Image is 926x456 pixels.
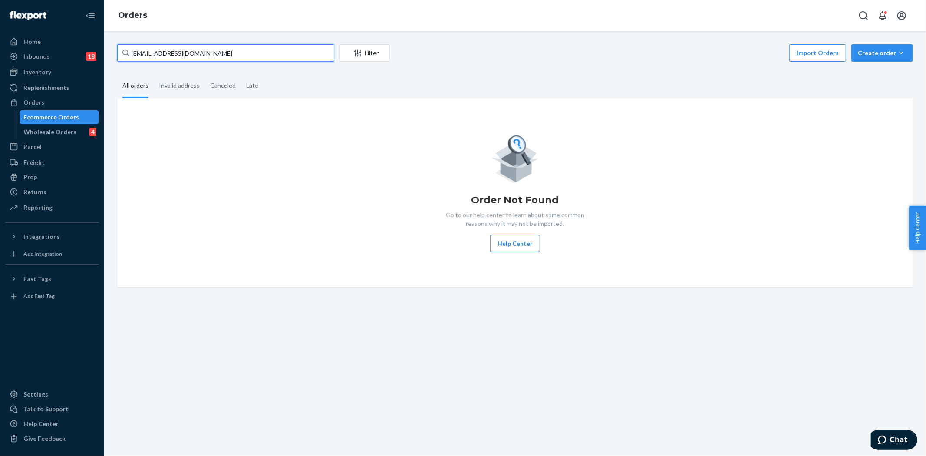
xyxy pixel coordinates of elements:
[159,74,200,97] div: Invalid address
[789,44,846,62] button: Import Orders
[23,292,55,300] div: Add Fast Tag
[491,133,539,183] img: Empty list
[5,155,99,169] a: Freight
[23,232,60,241] div: Integrations
[490,235,540,252] button: Help Center
[871,430,917,452] iframe: Opens a widget where you can chat to one of our agents
[82,7,99,24] button: Close Navigation
[23,37,41,46] div: Home
[5,65,99,79] a: Inventory
[471,193,559,207] h1: Order Not Found
[23,142,42,151] div: Parcel
[24,113,79,122] div: Ecommerce Orders
[893,7,910,24] button: Open account menu
[23,158,45,167] div: Freight
[855,7,872,24] button: Open Search Box
[23,83,69,92] div: Replenishments
[23,250,62,258] div: Add Integration
[23,405,69,413] div: Talk to Support
[5,35,99,49] a: Home
[5,272,99,286] button: Fast Tags
[23,434,66,443] div: Give Feedback
[5,96,99,109] a: Orders
[23,420,59,428] div: Help Center
[246,74,258,97] div: Late
[23,390,48,399] div: Settings
[5,81,99,95] a: Replenishments
[117,44,334,62] input: Search orders
[340,49,389,57] div: Filter
[909,206,926,250] button: Help Center
[5,289,99,303] a: Add Fast Tag
[5,417,99,431] a: Help Center
[20,110,99,124] a: Ecommerce Orders
[89,128,96,136] div: 4
[23,274,51,283] div: Fast Tags
[23,52,50,61] div: Inbounds
[5,387,99,401] a: Settings
[5,170,99,184] a: Prep
[24,128,77,136] div: Wholesale Orders
[23,203,53,212] div: Reporting
[5,50,99,63] a: Inbounds18
[5,230,99,244] button: Integrations
[874,7,891,24] button: Open notifications
[23,188,46,196] div: Returns
[439,211,591,228] p: Go to our help center to learn about some common reasons why it may not be imported.
[5,432,99,446] button: Give Feedback
[20,125,99,139] a: Wholesale Orders4
[5,402,99,416] button: Talk to Support
[23,98,44,107] div: Orders
[5,140,99,154] a: Parcel
[339,44,390,62] button: Filter
[851,44,913,62] button: Create order
[122,74,148,98] div: All orders
[858,49,906,57] div: Create order
[111,3,154,28] ol: breadcrumbs
[5,247,99,261] a: Add Integration
[210,74,236,97] div: Canceled
[10,11,46,20] img: Flexport logo
[5,201,99,215] a: Reporting
[23,68,51,76] div: Inventory
[5,185,99,199] a: Returns
[86,52,96,61] div: 18
[118,10,147,20] a: Orders
[23,173,37,182] div: Prep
